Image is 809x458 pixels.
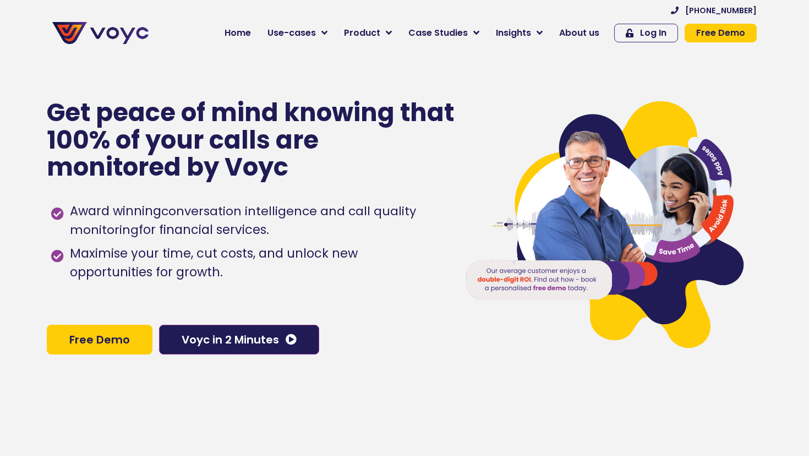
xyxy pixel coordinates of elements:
a: Product [336,22,400,44]
span: [PHONE_NUMBER] [685,7,757,14]
span: Product [344,26,380,40]
a: Home [216,22,259,44]
span: Case Studies [408,26,468,40]
p: Get peace of mind knowing that 100% of your calls are monitored by Voyc [47,99,456,181]
a: About us [551,22,608,44]
span: Log In [640,29,666,37]
span: About us [559,26,599,40]
a: Voyc in 2 Minutes [159,325,319,355]
a: [PHONE_NUMBER] [671,7,757,14]
span: Voyc in 2 Minutes [182,334,279,345]
span: Insights [496,26,531,40]
a: Free Demo [685,24,757,42]
span: Award winning for financial services. [67,202,443,239]
span: Use-cases [267,26,316,40]
span: Home [225,26,251,40]
a: Case Studies [400,22,488,44]
span: Free Demo [69,334,130,345]
a: Free Demo [47,325,152,355]
a: Log In [614,24,678,42]
span: Free Demo [696,29,745,37]
a: Insights [488,22,551,44]
a: Use-cases [259,22,336,44]
span: Maximise your time, cut costs, and unlock new opportunities for growth. [67,244,443,282]
img: voyc-full-logo [52,22,149,44]
h1: conversation intelligence and call quality monitoring [70,203,416,238]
